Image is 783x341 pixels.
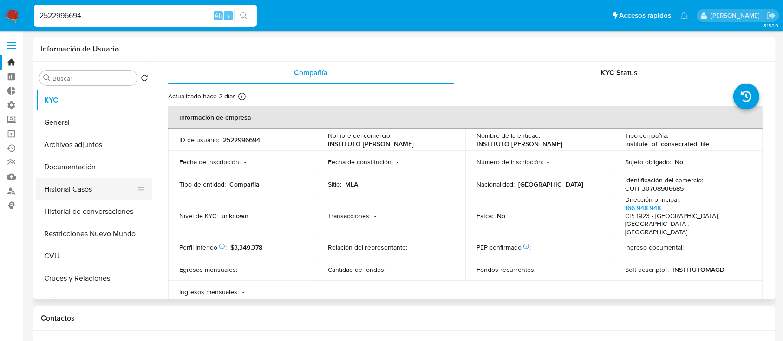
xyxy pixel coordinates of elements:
[328,180,341,188] p: Sitio :
[141,74,148,84] button: Volver al orden por defecto
[476,180,515,188] p: Nacionalidad :
[675,158,683,166] p: No
[625,212,748,237] h4: CP: 1923 - [GEOGRAPHIC_DATA], [GEOGRAPHIC_DATA], [GEOGRAPHIC_DATA]
[476,212,493,220] p: Fatca :
[687,243,689,251] p: -
[179,265,237,274] p: Egresos mensuales :
[518,180,583,188] p: [GEOGRAPHIC_DATA]
[374,212,376,220] p: -
[625,176,703,184] p: Identificación del comercio :
[497,212,505,220] p: No
[625,131,668,140] p: Tipo compañía :
[476,265,535,274] p: Fondos recurrentes :
[36,111,152,134] button: General
[36,290,152,312] button: Créditos
[36,156,152,178] button: Documentación
[168,92,236,101] p: Actualizado hace 2 días
[215,11,222,20] span: Alt
[345,180,358,188] p: MLA
[36,178,144,200] button: Historial Casos
[36,200,152,223] button: Historial de conversaciones
[328,243,407,251] p: Relación del representante :
[476,243,531,251] p: PEP confirmado :
[229,180,260,188] p: Compañia
[539,265,541,274] p: -
[241,265,243,274] p: -
[34,10,257,22] input: Buscar usuario o caso...
[411,243,413,251] p: -
[619,11,671,20] span: Accesos rápidos
[672,265,724,274] p: INSTITUTOMAGD
[625,265,669,274] p: Soft descriptor :
[242,288,244,296] p: -
[625,158,671,166] p: Sujeto obligado :
[680,12,688,19] a: Notificaciones
[179,158,241,166] p: Fecha de inscripción :
[179,180,226,188] p: Tipo de entidad :
[36,245,152,267] button: CVU
[625,195,680,204] p: Dirección principal :
[36,267,152,290] button: Cruces y Relaciones
[766,11,776,20] a: Salir
[234,9,253,22] button: search-icon
[328,158,393,166] p: Fecha de constitución :
[43,74,51,82] button: Buscar
[179,288,239,296] p: Ingresos mensuales :
[476,140,562,148] p: INSTITUTO [PERSON_NAME]
[179,212,218,220] p: Nivel de KYC :
[476,158,543,166] p: Número de inscripción :
[547,158,549,166] p: -
[328,140,414,148] p: INSTITUTO [PERSON_NAME]
[52,74,133,83] input: Buscar
[397,158,398,166] p: -
[389,265,391,274] p: -
[328,265,385,274] p: Cantidad de fondos :
[36,223,152,245] button: Restricciones Nuevo Mundo
[625,140,709,148] p: institute_of_consecrated_life
[294,67,328,78] span: Compañía
[711,11,763,20] p: emmanuel.vitiello@mercadolibre.com
[227,11,230,20] span: s
[625,243,684,251] p: Ingreso documental :
[168,106,763,129] th: Información de empresa
[625,184,684,193] p: CUIT 30708906685
[222,212,248,220] p: unknown
[476,131,540,140] p: Nombre de la entidad :
[179,243,227,251] p: Perfil Inferido :
[328,131,391,140] p: Nombre del comercio :
[244,158,246,166] p: -
[36,134,152,156] button: Archivos adjuntos
[41,314,768,323] h1: Contactos
[600,67,638,78] span: KYC Status
[328,212,371,220] p: Transacciones :
[179,135,219,144] p: ID de usuario :
[41,45,119,54] h1: Información de Usuario
[625,203,661,212] a: 166 948 948
[36,89,152,111] button: KYC
[230,243,262,252] span: $3,349,378
[223,135,260,144] p: 2522996694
